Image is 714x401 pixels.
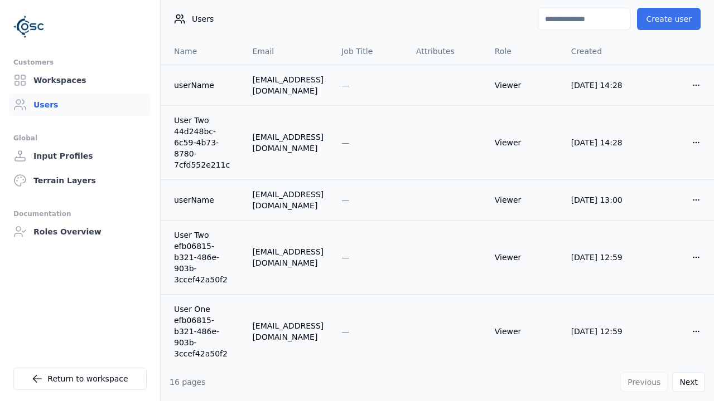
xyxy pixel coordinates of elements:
[174,229,234,285] a: User Two efb06815-b321-486e-903b-3ccef42a50f2
[174,115,234,170] a: User Two 44d248bc-6c59-4b73-8780-7cfd552e211c
[13,11,45,42] img: Logo
[341,195,349,204] span: —
[637,8,701,30] button: Create user
[571,326,630,337] div: [DATE] 12:59
[486,38,562,65] th: Role
[174,194,234,206] a: userName
[252,131,324,154] div: [EMAIL_ADDRESS][DOMAIN_NAME]
[495,80,553,91] div: Viewer
[571,252,630,263] div: [DATE] 12:59
[174,304,234,359] a: User One efb06815-b321-486e-903b-3ccef42a50f2
[672,372,705,392] button: Next
[571,137,630,148] div: [DATE] 14:28
[341,327,349,336] span: —
[174,80,234,91] a: userName
[571,80,630,91] div: [DATE] 14:28
[252,246,324,268] div: [EMAIL_ADDRESS][DOMAIN_NAME]
[13,368,147,390] a: Return to workspace
[192,13,214,25] span: Users
[13,56,147,69] div: Customers
[9,94,151,116] a: Users
[562,38,639,65] th: Created
[341,138,349,147] span: —
[13,131,147,145] div: Global
[341,81,349,90] span: —
[170,378,206,387] span: 16 pages
[341,253,349,262] span: —
[9,169,151,192] a: Terrain Layers
[13,207,147,221] div: Documentation
[252,320,324,343] div: [EMAIL_ADDRESS][DOMAIN_NAME]
[495,194,553,206] div: Viewer
[495,252,553,263] div: Viewer
[495,326,553,337] div: Viewer
[9,145,151,167] a: Input Profiles
[252,189,324,211] div: [EMAIL_ADDRESS][DOMAIN_NAME]
[161,38,243,65] th: Name
[571,194,630,206] div: [DATE] 13:00
[9,221,151,243] a: Roles Overview
[332,38,407,65] th: Job Title
[9,69,151,91] a: Workspaces
[252,74,324,96] div: [EMAIL_ADDRESS][DOMAIN_NAME]
[407,38,486,65] th: Attributes
[243,38,332,65] th: Email
[495,137,553,148] div: Viewer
